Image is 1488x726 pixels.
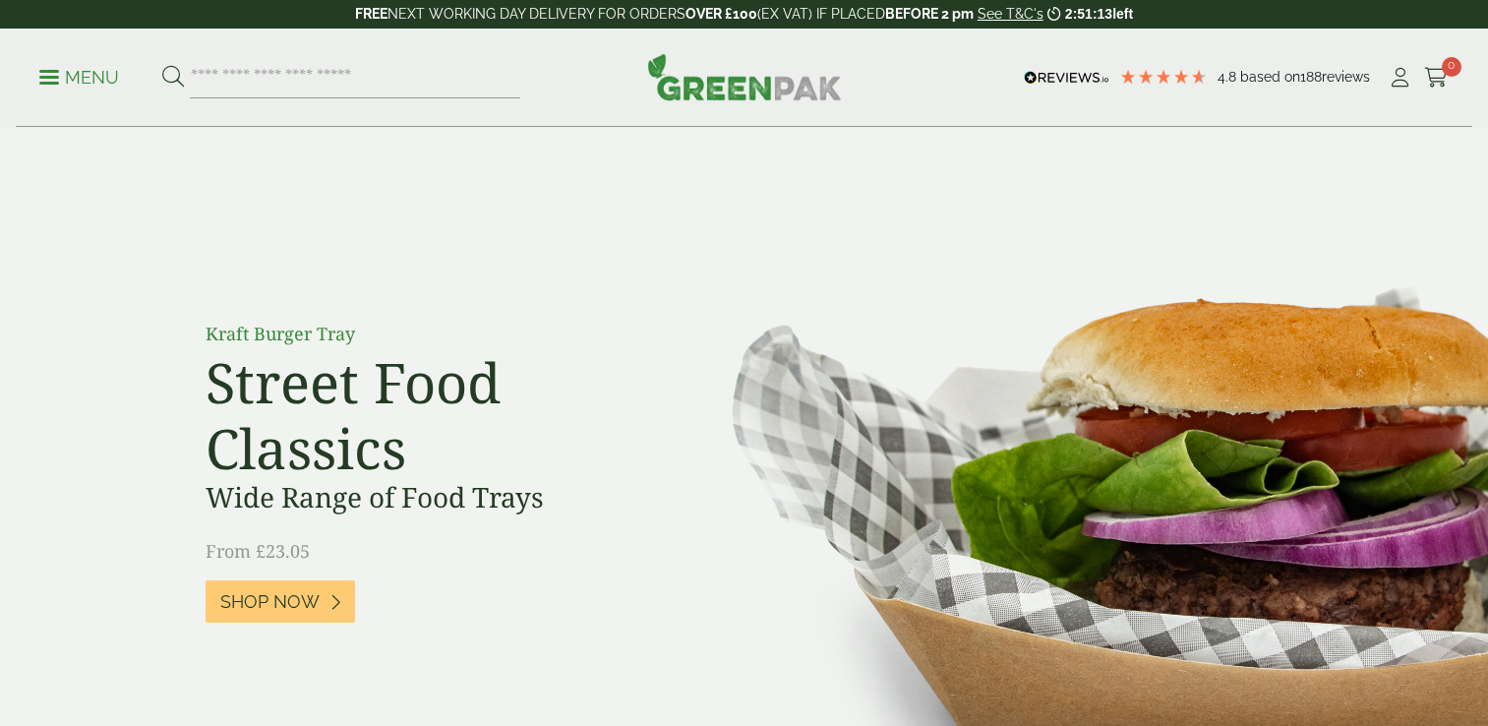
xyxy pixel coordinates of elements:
span: 2:51:13 [1065,6,1112,22]
span: left [1112,6,1133,22]
span: From £23.05 [206,539,310,563]
h3: Wide Range of Food Trays [206,481,648,514]
img: GreenPak Supplies [647,53,842,100]
span: reviews [1322,69,1370,85]
i: Cart [1424,68,1449,88]
span: Shop Now [220,591,320,613]
span: 188 [1300,69,1322,85]
a: 0 [1424,63,1449,92]
span: Based on [1240,69,1300,85]
img: REVIEWS.io [1024,71,1109,85]
a: See T&C's [978,6,1043,22]
strong: BEFORE 2 pm [885,6,974,22]
div: 4.79 Stars [1119,68,1208,86]
span: 0 [1442,57,1461,77]
strong: OVER £100 [685,6,757,22]
a: Shop Now [206,580,355,623]
strong: FREE [355,6,387,22]
h2: Street Food Classics [206,349,648,481]
p: Kraft Burger Tray [206,321,648,347]
i: My Account [1388,68,1412,88]
a: Menu [39,66,119,86]
p: Menu [39,66,119,90]
span: 4.8 [1218,69,1240,85]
